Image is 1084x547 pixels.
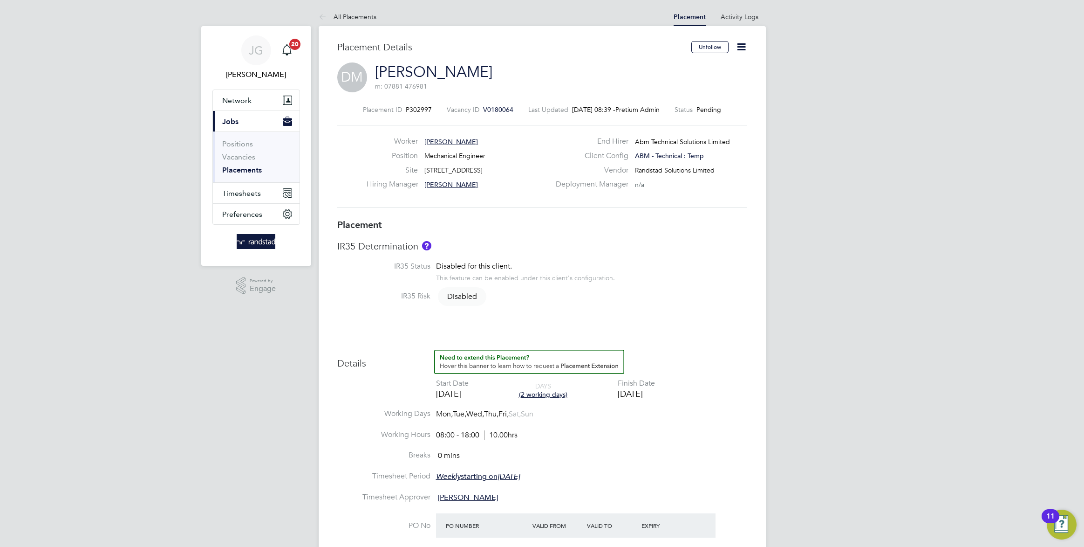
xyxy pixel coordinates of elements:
[424,138,478,146] span: [PERSON_NAME]
[484,430,518,440] span: 10.00hrs
[337,291,430,301] label: IR35 Risk
[222,117,239,126] span: Jobs
[436,472,461,481] em: Weekly
[721,13,758,21] a: Activity Logs
[1046,516,1055,528] div: 11
[201,26,311,266] nav: Main navigation
[585,517,639,534] div: Valid To
[337,409,430,419] label: Working Days
[509,409,521,419] span: Sat,
[635,138,730,146] span: Abm Technical Solutions Limited
[337,450,430,460] label: Breaks
[337,471,430,481] label: Timesheet Period
[635,166,715,174] span: Randstad Solutions Limited
[222,96,252,105] span: Network
[222,139,253,148] a: Positions
[363,105,402,114] label: Placement ID
[337,41,684,53] h3: Placement Details
[337,492,430,502] label: Timesheet Approver
[550,166,628,175] label: Vendor
[289,39,300,50] span: 20
[675,105,693,114] label: Status
[438,493,498,502] span: [PERSON_NAME]
[424,166,483,174] span: [STREET_ADDRESS]
[635,180,644,189] span: n/a
[337,430,430,440] label: Working Hours
[213,204,300,224] button: Preferences
[436,472,520,481] span: starting on
[438,287,486,306] span: Disabled
[367,137,418,146] label: Worker
[514,382,572,399] div: DAYS
[222,210,262,219] span: Preferences
[337,240,747,252] h3: IR35 Determination
[222,166,262,174] a: Placements
[436,271,615,282] div: This feature can be enabled under this client's configuration.
[436,388,469,399] div: [DATE]
[447,105,479,114] label: Vacancy ID
[443,517,531,534] div: PO Number
[278,35,296,65] a: 20
[337,219,382,230] b: Placement
[222,189,261,198] span: Timesheets
[483,105,513,114] span: V0180064
[674,13,706,21] a: Placement
[519,390,567,399] span: (2 working days)
[639,517,694,534] div: Expiry
[249,44,263,56] span: JG
[367,166,418,175] label: Site
[213,90,300,111] button: Network
[436,430,518,440] div: 08:00 - 18:00
[337,350,747,369] h3: Details
[213,183,300,203] button: Timesheets
[424,152,485,160] span: Mechanical Engineer
[422,241,431,250] button: About IR35
[530,517,585,534] div: Valid From
[250,277,276,285] span: Powered by
[236,277,276,295] a: Powered byEngage
[250,285,276,293] span: Engage
[466,409,484,419] span: Wed,
[337,262,430,271] label: IR35 Status
[438,451,460,460] span: 0 mins
[212,234,300,249] a: Go to home page
[615,105,660,114] span: Pretium Admin
[550,180,628,189] label: Deployment Manager
[550,151,628,161] label: Client Config
[436,379,469,388] div: Start Date
[367,180,418,189] label: Hiring Manager
[521,409,533,419] span: Sun
[319,13,376,21] a: All Placements
[618,388,655,399] div: [DATE]
[375,63,492,81] a: [PERSON_NAME]
[436,262,512,271] span: Disabled for this client.
[237,234,275,249] img: randstad-logo-retina.png
[635,152,704,160] span: ABM - Technical : Temp
[212,35,300,80] a: JG[PERSON_NAME]
[550,137,628,146] label: End Hirer
[484,409,498,419] span: Thu,
[337,62,367,92] span: DM
[498,472,520,481] em: [DATE]
[696,105,721,114] span: Pending
[213,132,300,182] div: Jobs
[222,152,255,161] a: Vacancies
[212,69,300,80] span: Jack Gregory
[618,379,655,388] div: Finish Date
[691,41,729,53] button: Unfollow
[434,350,624,374] button: How to extend a Placement?
[367,151,418,161] label: Position
[453,409,466,419] span: Tue,
[436,409,453,419] span: Mon,
[424,180,478,189] span: [PERSON_NAME]
[337,521,430,531] label: PO No
[406,105,432,114] span: P302997
[213,111,300,132] button: Jobs
[498,409,509,419] span: Fri,
[375,82,427,90] span: m: 07881 476981
[572,105,615,114] span: [DATE] 08:39 -
[528,105,568,114] label: Last Updated
[1047,510,1077,540] button: Open Resource Center, 11 new notifications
